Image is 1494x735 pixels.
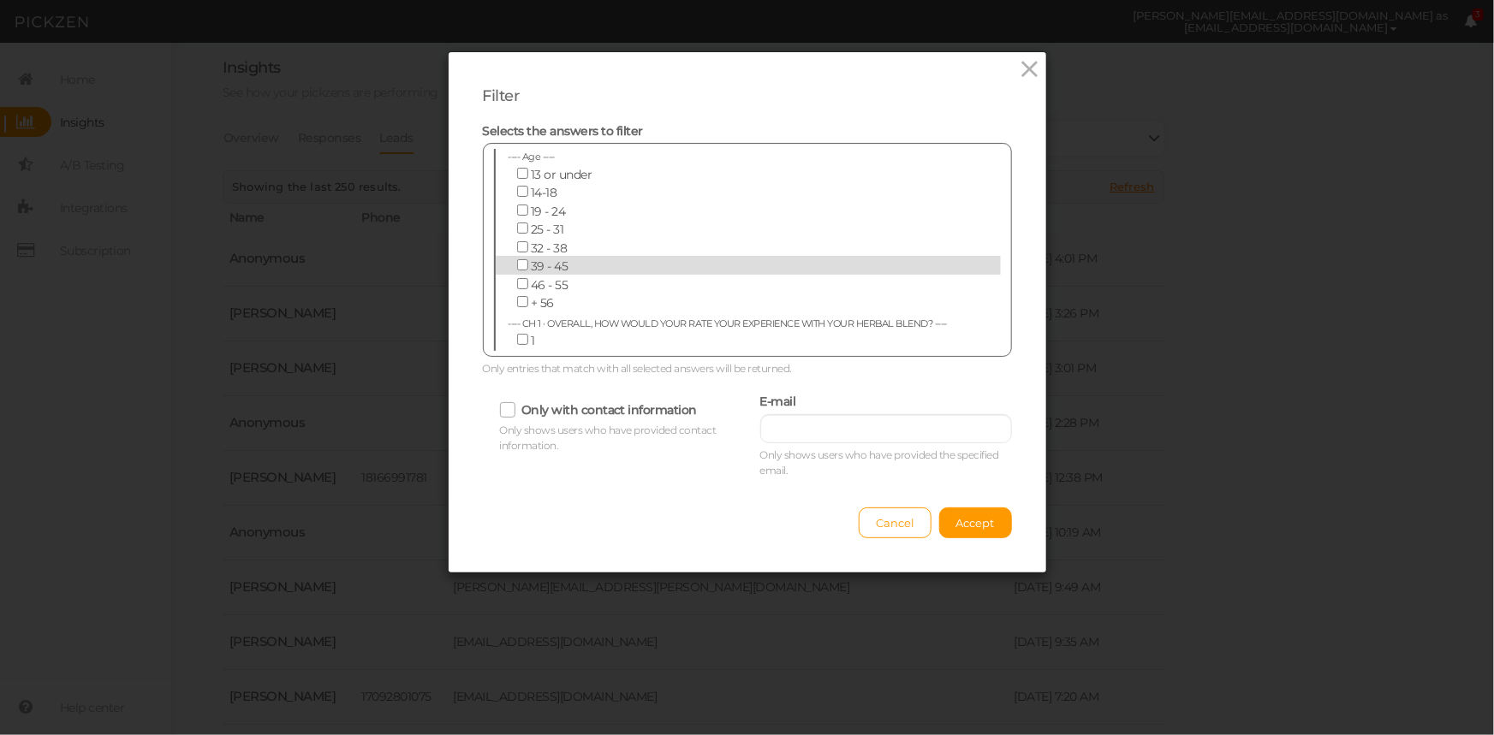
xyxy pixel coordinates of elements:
[500,424,717,452] span: Only shows users who have provided contact information.
[859,507,932,538] button: Cancel
[531,277,568,293] span: 46 - 55
[517,222,528,234] input: 25 - 31
[517,186,528,197] input: 14-18
[531,222,564,237] span: 25 - 31
[876,516,914,530] span: Cancel
[517,204,528,216] input: 19 - 24
[517,278,528,289] input: 46 - 55
[509,151,556,163] span: ---- Age ----
[517,241,528,252] input: 32 - 38
[531,333,535,348] span: 1
[517,259,528,270] input: 39 - 45
[760,394,796,410] label: E-mail
[531,204,566,219] span: 19 - 24
[521,402,698,418] label: Only with contact information
[517,334,528,345] input: 1
[531,240,568,256] span: 32 - 38
[483,123,644,139] span: Selects the answers to filter
[483,362,793,375] span: Only entries that match with all selected answers will be returned.
[517,296,528,307] input: + 56
[531,258,568,274] span: 39 - 45
[531,295,554,311] span: + 56
[760,448,999,477] span: Only shows users who have provided the specified email.
[517,168,528,179] input: 13 or under
[531,185,557,200] span: 14-18
[531,167,592,182] span: 13 or under
[509,317,948,329] span: ---- CH 1 · OVERALL, HOW WOULD YOUR RATE YOUR EXPERIENCE WITH YOUR HERBAL BLEND? ----
[483,86,520,105] span: Filter
[939,507,1012,538] button: Accept
[956,516,995,530] span: Accept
